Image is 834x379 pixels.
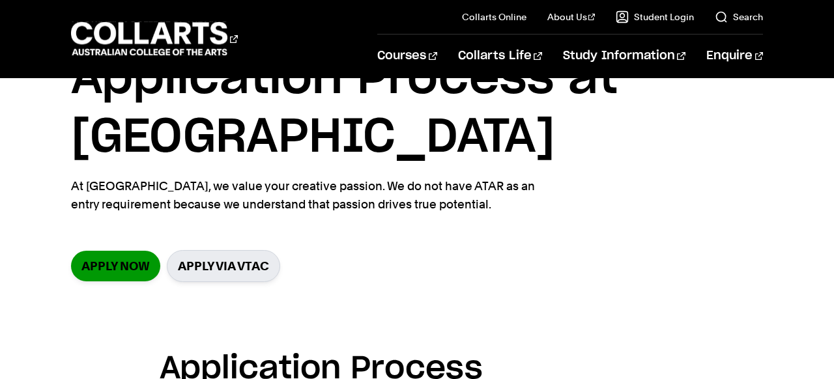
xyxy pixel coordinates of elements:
a: Collarts Life [458,35,542,77]
div: Go to homepage [71,20,238,57]
a: Apply via VTAC [167,250,280,282]
a: Courses [377,35,437,77]
a: Search [715,10,763,23]
h1: Application Process at [GEOGRAPHIC_DATA] [71,49,763,167]
a: Collarts Online [462,10,526,23]
a: Enquire [706,35,763,77]
a: Study Information [563,35,685,77]
p: At [GEOGRAPHIC_DATA], we value your creative passion. We do not have ATAR as an entry requirement... [71,177,547,214]
a: Apply now [71,251,160,281]
a: Student Login [616,10,694,23]
a: About Us [547,10,596,23]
